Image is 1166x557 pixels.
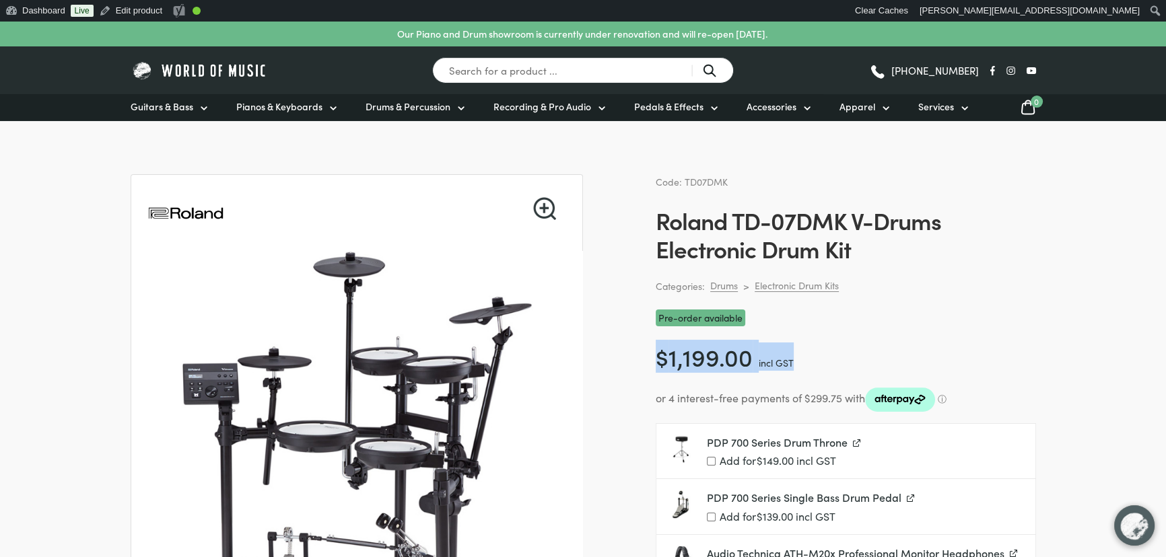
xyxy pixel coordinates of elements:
[1031,96,1043,108] span: 0
[432,57,734,83] input: Search for a product ...
[656,340,668,373] span: $
[707,455,1025,468] label: Add for
[634,100,704,114] span: Pedals & Effects
[707,490,901,505] span: PDP 700 Series Single Bass Drum Pedal
[707,513,716,521] input: Add for$139.00 incl GST
[533,197,556,220] a: View full-screen image gallery
[759,356,794,369] span: incl GST
[1105,496,1166,557] iframe: Chat with our support team
[707,457,716,466] input: Add for$149.00 incl GST
[707,435,848,449] span: PDP 700 Series Drum Throne
[131,60,269,81] img: World of Music
[656,175,728,188] span: Code: TD07DMK
[236,100,322,114] span: Pianos & Keyboards
[667,435,696,463] img: PDP-700-Series-Drum-Throne
[707,511,1025,523] label: Add for
[757,453,794,468] span: 149.00
[796,453,836,468] span: incl GST
[796,509,835,523] span: incl GST
[493,100,591,114] span: Recording & Pro Audio
[747,100,796,114] span: Accessories
[743,280,749,292] div: >
[757,509,763,523] span: $
[656,340,753,373] bdi: 1,199.00
[397,27,767,41] p: Our Piano and Drum showroom is currently under renovation and will re-open [DATE].
[869,61,979,81] a: [PHONE_NUMBER]
[891,65,979,75] span: [PHONE_NUMBER]
[656,278,705,294] span: Categories:
[710,279,738,292] a: Drums
[193,7,201,15] div: Good
[667,490,696,519] img: PDP-700-Series-Single-Bass-Drum-Pedal
[656,309,745,326] span: Pre-order available
[147,175,224,252] img: Roland
[918,100,954,114] span: Services
[656,206,1036,262] h1: Roland TD-07DMK V-Drums Electronic Drum Kit
[366,100,450,114] span: Drums & Percussion
[839,100,875,114] span: Apparel
[757,509,793,523] span: 139.00
[131,100,193,114] span: Guitars & Bass
[755,279,839,292] a: Electronic Drum Kits
[757,453,763,468] span: $
[71,5,94,17] a: Live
